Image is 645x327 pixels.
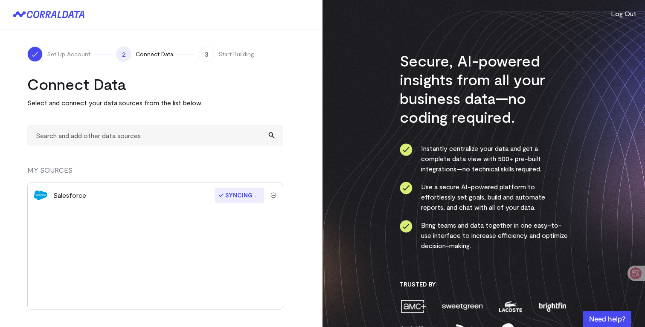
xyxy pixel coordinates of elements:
h2: Connect Data [27,75,283,93]
img: ico-check-circle-4b19435c.svg [400,143,413,156]
span: Connect Data [136,50,173,58]
p: Select and connect your data sources from the list below. [27,98,283,108]
img: ico-check-white-5ff98cb1.svg [31,50,39,58]
li: Bring teams and data together in one easy-to-use interface to increase efficiency and optimize de... [400,220,568,251]
div: MY SOURCES [27,165,283,182]
span: 3 [199,46,214,62]
img: trash-40e54a27.svg [270,192,276,198]
img: salesforce-aa4b4df5.svg [34,188,47,202]
span: Set Up Account [47,50,90,58]
li: Use a secure AI-powered platform to effortlessly set goals, build and automate reports, and chat ... [400,182,568,212]
h3: Secure, AI-powered insights from all your business data—no coding required. [400,51,568,126]
h3: Trusted By [400,281,568,288]
img: amc-0b11a8f1.png [400,299,427,314]
span: 2 [116,46,131,62]
span: Syncing [215,188,264,203]
img: ico-check-circle-4b19435c.svg [400,220,413,233]
img: brightfin-a251e171.png [537,299,568,314]
input: Search and add other data sources [27,125,283,146]
img: ico-check-circle-4b19435c.svg [400,182,413,194]
div: Salesforce [53,190,86,200]
img: lacoste-7a6b0538.png [498,299,523,314]
img: sweetgreen-1d1fb32c.png [441,299,484,314]
li: Instantly centralize your data and get a complete data view with 500+ pre-built integrations—no t... [400,143,568,174]
button: Log Out [611,9,636,19]
span: Start Building [218,50,254,58]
